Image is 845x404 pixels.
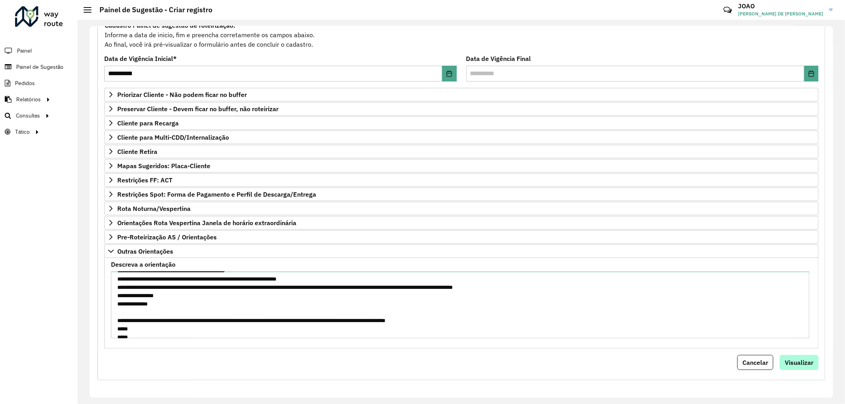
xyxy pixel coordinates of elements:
span: Pre-Roteirização AS / Orientações [117,234,217,240]
label: Data de Vigência Final [466,54,531,63]
a: Cliente para Multi-CDD/Internalização [104,131,818,144]
a: Orientações Rota Vespertina Janela de horário extraordinária [104,216,818,230]
span: Visualizar [785,358,813,366]
a: Rota Noturna/Vespertina [104,202,818,215]
h2: Painel de Sugestão - Criar registro [92,6,212,14]
span: Painel de Sugestão [16,63,63,71]
a: Priorizar Cliente - Não podem ficar no buffer [104,88,818,101]
a: Contato Rápido [719,2,736,19]
label: Descreva a orientação [111,260,175,269]
a: Cliente Retira [104,145,818,158]
a: Preservar Cliente - Devem ficar no buffer, não roteirizar [104,102,818,116]
a: Pre-Roteirização AS / Orientações [104,230,818,244]
button: Cancelar [737,355,773,370]
span: Preservar Cliente - Devem ficar no buffer, não roteirizar [117,106,278,112]
span: Pedidos [15,79,35,87]
a: Restrições Spot: Forma de Pagamento e Perfil de Descarga/Entrega [104,188,818,201]
h3: JOAO [738,2,823,10]
button: Choose Date [442,66,456,82]
button: Choose Date [804,66,818,82]
div: Informe a data de inicio, fim e preencha corretamente os campos abaixo. Ao final, você irá pré-vi... [104,20,818,49]
span: Tático [15,128,30,136]
a: Outras Orientações [104,245,818,258]
span: Relatórios [16,95,41,104]
span: Priorizar Cliente - Não podem ficar no buffer [117,91,247,98]
span: Cliente para Recarga [117,120,179,126]
span: Orientações Rota Vespertina Janela de horário extraordinária [117,220,296,226]
button: Visualizar [780,355,818,370]
strong: Cadastro Painel de sugestão de roteirização: [105,21,235,29]
span: Restrições FF: ACT [117,177,172,183]
span: Cliente para Multi-CDD/Internalização [117,134,229,140]
a: Cliente para Recarga [104,116,818,130]
span: Mapas Sugeridos: Placa-Cliente [117,163,210,169]
span: Consultas [16,112,40,120]
span: Outras Orientações [117,248,173,254]
span: Cliente Retira [117,148,157,155]
span: Restrições Spot: Forma de Pagamento e Perfil de Descarga/Entrega [117,191,316,197]
label: Data de Vigência Inicial [104,54,177,63]
span: [PERSON_NAME] DE [PERSON_NAME] [738,10,823,17]
a: Restrições FF: ACT [104,173,818,187]
div: Outras Orientações [104,258,818,349]
span: Painel [17,47,32,55]
span: Cancelar [742,358,768,366]
span: Rota Noturna/Vespertina [117,205,191,212]
a: Mapas Sugeridos: Placa-Cliente [104,159,818,173]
